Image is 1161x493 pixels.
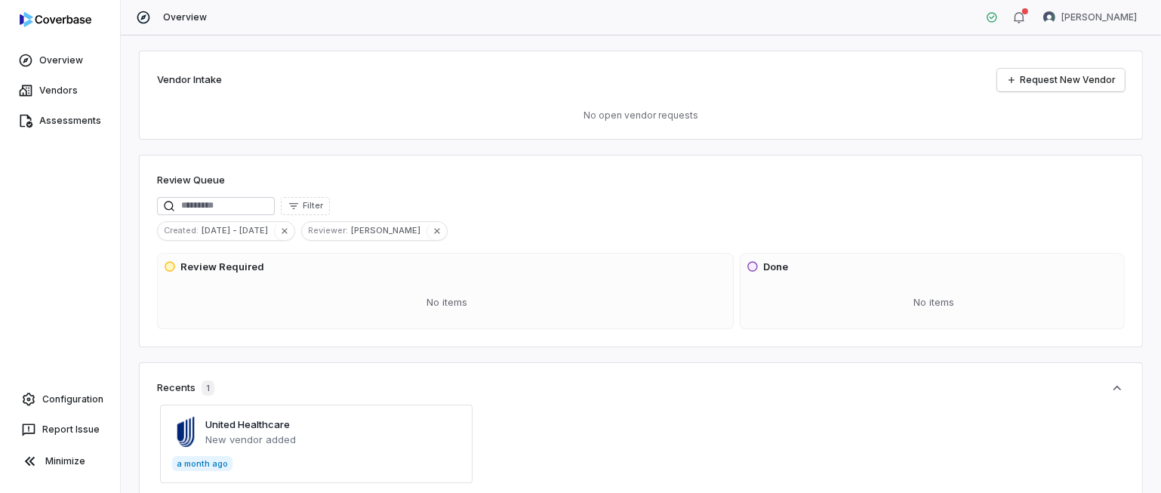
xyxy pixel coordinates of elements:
[1061,11,1137,23] span: [PERSON_NAME]
[157,381,214,396] div: Recents
[39,115,101,127] span: Assessments
[158,223,202,237] span: Created :
[180,260,264,275] h3: Review Required
[157,173,225,188] h1: Review Queue
[42,424,100,436] span: Report Issue
[351,223,427,237] span: [PERSON_NAME]
[157,109,1125,122] p: No open vendor requests
[157,72,222,88] h2: Vendor Intake
[747,283,1121,322] div: No items
[997,69,1125,91] a: Request New Vendor
[205,418,290,430] a: United Healthcare
[3,77,117,104] a: Vendors
[281,197,330,215] button: Filter
[20,12,91,27] img: logo-D7KZi-bG.svg
[157,381,1125,396] button: Recents1
[1043,11,1055,23] img: Alexander Sorokin avatar
[302,223,351,237] span: Reviewer :
[42,393,103,405] span: Configuration
[163,11,207,23] span: Overview
[39,54,83,66] span: Overview
[164,283,730,322] div: No items
[303,200,323,211] span: Filter
[45,455,85,467] span: Minimize
[6,416,114,443] button: Report Issue
[6,386,114,413] a: Configuration
[763,260,788,275] h3: Done
[1034,6,1146,29] button: Alexander Sorokin avatar[PERSON_NAME]
[3,47,117,74] a: Overview
[6,446,114,476] button: Minimize
[202,223,274,237] span: [DATE] - [DATE]
[3,107,117,134] a: Assessments
[202,381,214,396] span: 1
[39,85,78,97] span: Vendors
